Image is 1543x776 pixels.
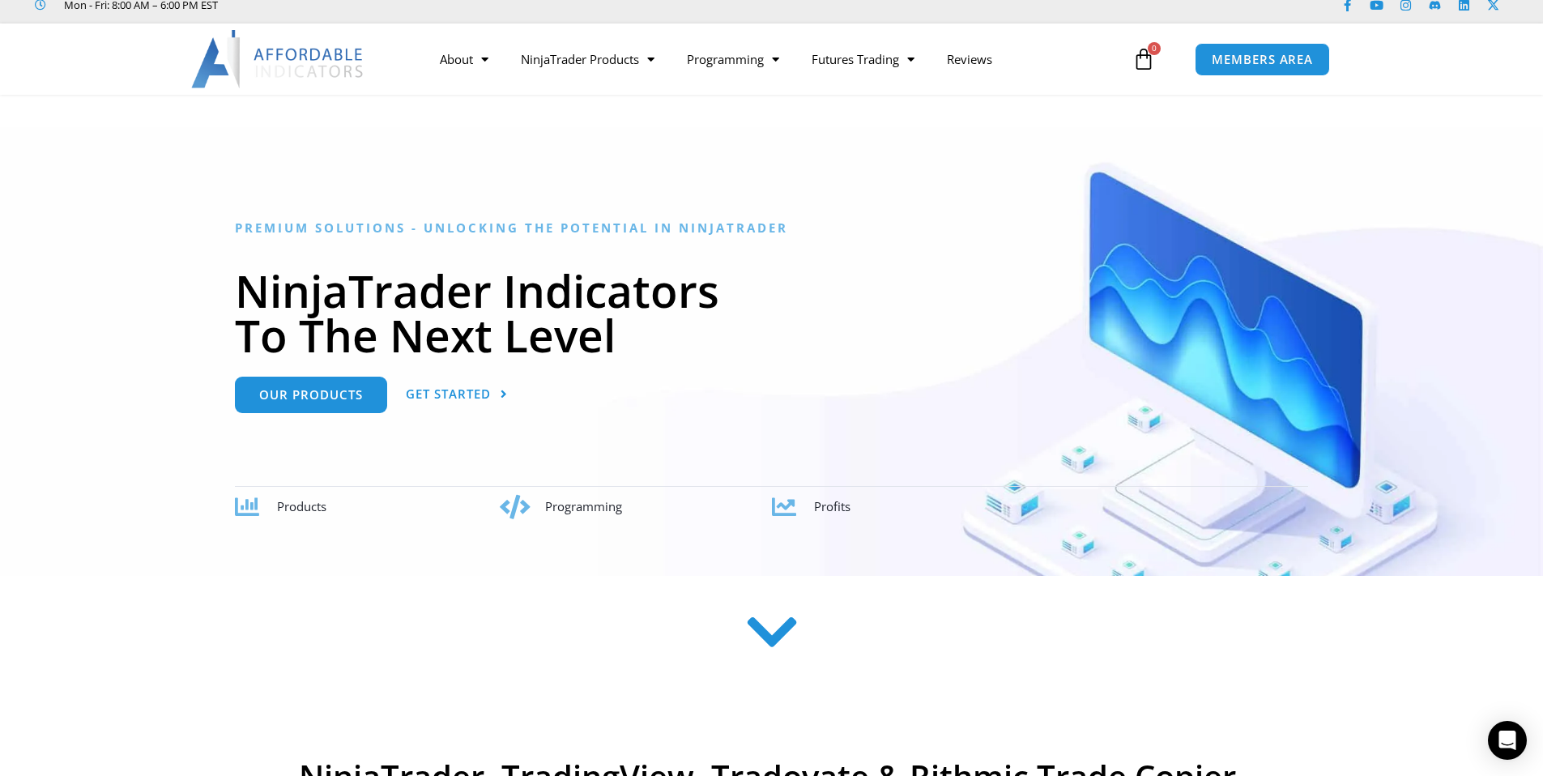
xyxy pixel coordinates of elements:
[406,377,508,413] a: Get Started
[191,30,365,88] img: LogoAI | Affordable Indicators – NinjaTrader
[235,268,1308,357] h1: NinjaTrader Indicators To The Next Level
[424,41,1128,78] nav: Menu
[814,498,850,514] span: Profits
[235,220,1308,236] h6: Premium Solutions - Unlocking the Potential in NinjaTrader
[406,388,491,400] span: Get Started
[1212,53,1313,66] span: MEMBERS AREA
[671,41,795,78] a: Programming
[1195,43,1330,76] a: MEMBERS AREA
[1108,36,1179,83] a: 0
[424,41,505,78] a: About
[505,41,671,78] a: NinjaTrader Products
[1488,721,1527,760] div: Open Intercom Messenger
[235,377,387,413] a: Our Products
[1148,42,1161,55] span: 0
[259,389,363,401] span: Our Products
[931,41,1008,78] a: Reviews
[795,41,931,78] a: Futures Trading
[277,498,326,514] span: Products
[545,498,622,514] span: Programming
